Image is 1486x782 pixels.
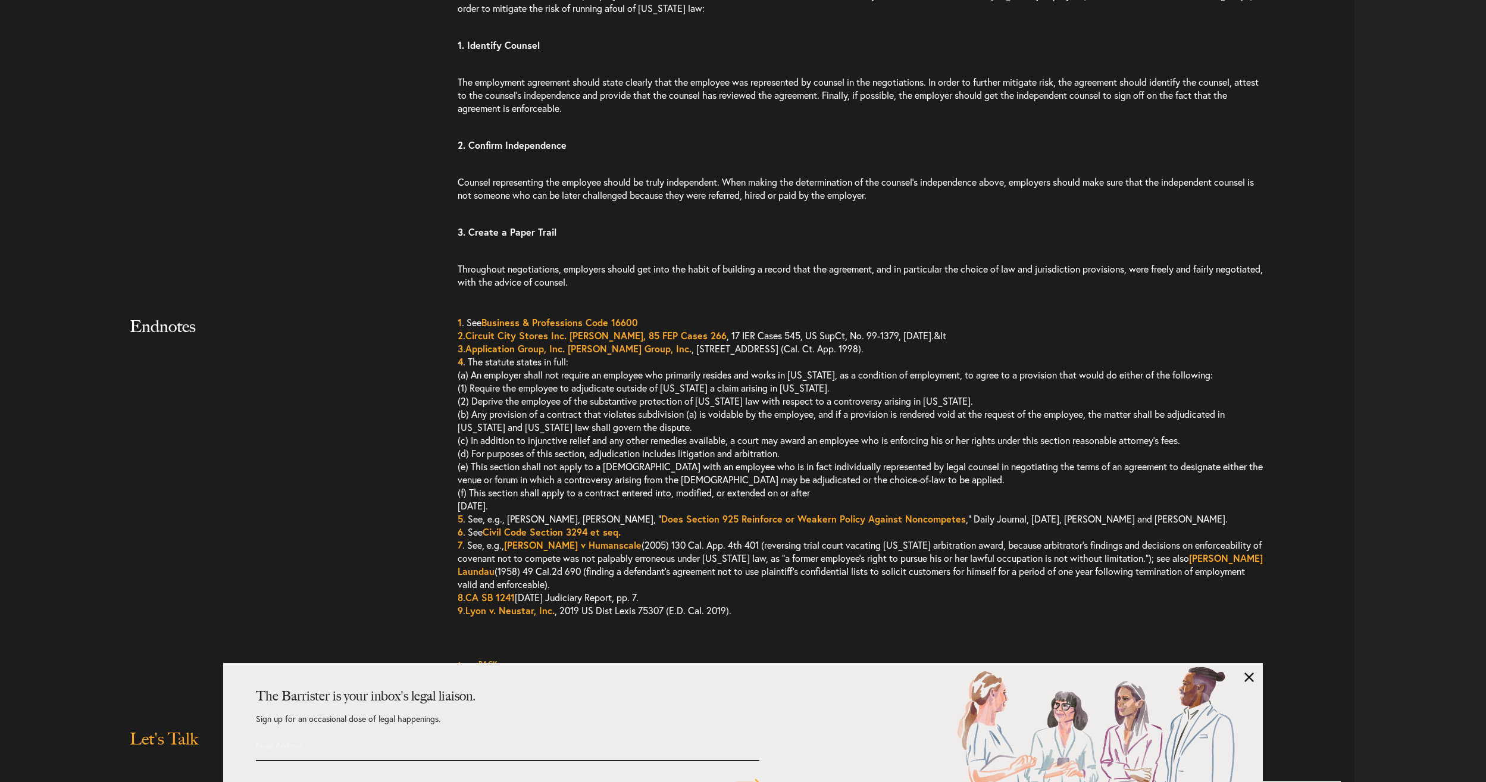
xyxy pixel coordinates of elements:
span: . See [458,525,621,538]
h2: Endnotes [130,316,417,360]
input: Email Address [256,735,634,755]
p: Counsel representing the employee should be truly independent. When making the determination of t... [458,164,1265,214]
strong: The Barrister is your inbox's legal liaison. [256,688,475,704]
a: [PERSON_NAME] Laundau [458,552,1263,577]
strong: 2. Confirm Independence [458,139,567,151]
span: . , 2019 US Dist Lexis 75307 (E.D. Cal. 2019). [458,604,731,617]
p: Throughout negotiations, employers should get into the habit of building a record that the agreem... [458,251,1265,301]
a: Circuit City Stores Inc. [PERSON_NAME], 85 FEP Cases 266 [465,329,727,342]
a: Civil Code Section 3294 et seq. [483,525,621,538]
a: Application Group, Inc. [PERSON_NAME] Group, Inc. [465,342,692,355]
a: Back to Insights [458,656,498,670]
span: Back [458,661,498,668]
span: . See, e.g., (2005) 130 Cal. App. 4th 401 (reversing trial court vacating [US_STATE] arbitration ... [458,539,1263,590]
a: 2 [458,329,463,342]
a: 6 [458,525,463,538]
span: . , [STREET_ADDRESS] (Cal. Ct. App. 1998). [458,342,864,355]
span: . [DATE] Judiciary Report, pp. 7. [458,591,639,603]
a: [PERSON_NAME] v Humanscale [504,539,642,551]
a: 3 [458,342,463,355]
a: 5 [458,512,463,525]
a: Lyon v. Neustar, Inc. [465,604,555,617]
a: 8 [458,591,463,603]
span: . See [458,316,638,329]
span: . , 17 IER Cases 545, US SupCt, No. 99-1379, [DATE].&lt [458,329,946,342]
a: Business & Professions Code 16600 [481,316,638,329]
strong: 1. Identify Counsel [458,39,540,51]
a: CA SB 1241 [465,591,515,603]
p: The employment agreement should state clearly that the employee was represented by counsel in the... [458,64,1265,127]
p: Sign up for an occasional dose of legal happenings. [256,715,759,735]
span: . See, e.g., [PERSON_NAME], [PERSON_NAME], “ ,” Daily Journal, [DATE], [PERSON_NAME] and [PERSON_... [458,512,1228,525]
a: 4 [458,355,463,368]
a: Does Section 925 Reinforce or Weakern Policy Against Noncompetes [661,512,966,525]
a: 7 [458,539,462,551]
h2: Let's Talk [130,728,417,772]
strong: 3. Create a Paper Trail [458,226,556,238]
span: . The statute states in full: (a) An employer shall not require an employee who primarily resides... [458,355,1263,512]
a: 1 [458,316,462,329]
a: 9 [458,604,463,617]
